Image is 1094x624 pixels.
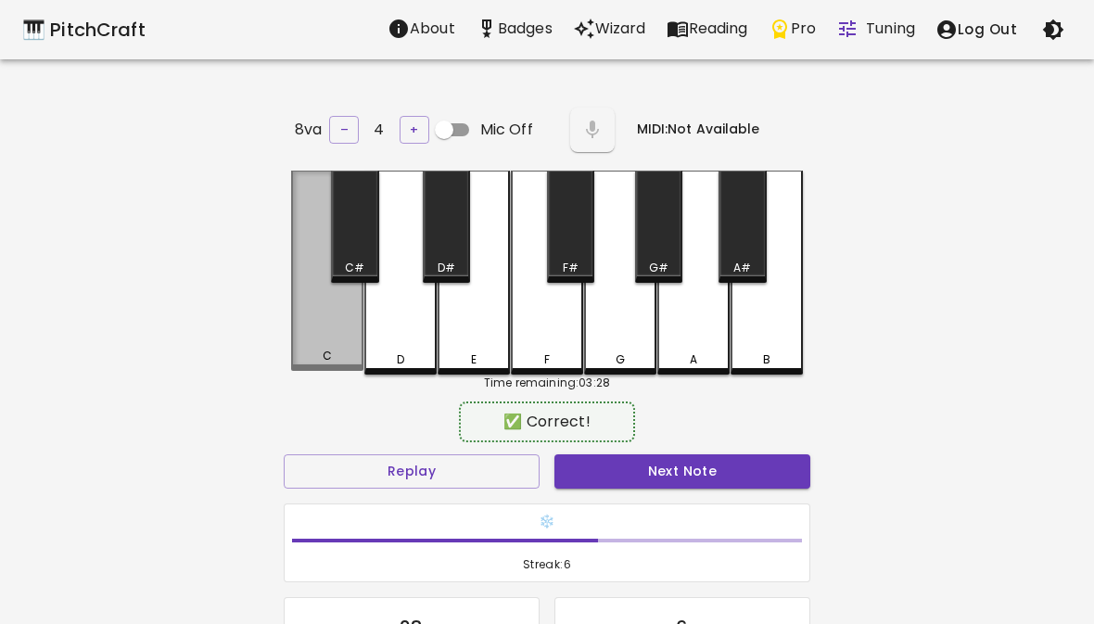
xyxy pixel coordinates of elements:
[291,375,803,391] div: Time remaining: 03:28
[637,120,760,140] h6: MIDI: Not Available
[397,351,404,368] div: D
[329,116,359,145] button: –
[22,15,146,45] a: 🎹 PitchCraft
[689,18,748,40] p: Reading
[866,18,915,40] p: Tuning
[292,512,802,532] h6: ❄️
[410,18,455,40] p: About
[292,555,802,574] span: Streak: 6
[563,260,579,276] div: F#
[377,10,465,49] a: About
[400,116,429,145] button: +
[480,119,533,141] span: Mic Off
[465,10,563,49] a: Stats
[656,10,758,47] button: Reading
[374,117,384,143] h6: 4
[377,10,465,47] button: About
[595,18,646,40] p: Wizard
[826,10,925,49] a: Tuning Quiz
[438,260,455,276] div: D#
[656,10,758,49] a: Reading
[544,351,550,368] div: F
[690,351,697,368] div: A
[763,351,770,368] div: B
[345,260,364,276] div: C#
[563,10,656,47] button: Wizard
[471,351,477,368] div: E
[758,10,826,47] button: Pro
[468,411,625,433] div: ✅ Correct!
[649,260,668,276] div: G#
[323,348,332,364] div: C
[295,117,322,143] h6: 8va
[465,10,563,47] button: Stats
[554,454,810,489] button: Next Note
[616,351,625,368] div: G
[498,18,553,40] p: Badges
[826,10,925,47] button: Tuning Quiz
[563,10,656,49] a: Wizard
[925,10,1027,49] button: account of current user
[758,10,826,49] a: Pro
[791,18,816,40] p: Pro
[733,260,751,276] div: A#
[284,454,540,489] button: Replay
